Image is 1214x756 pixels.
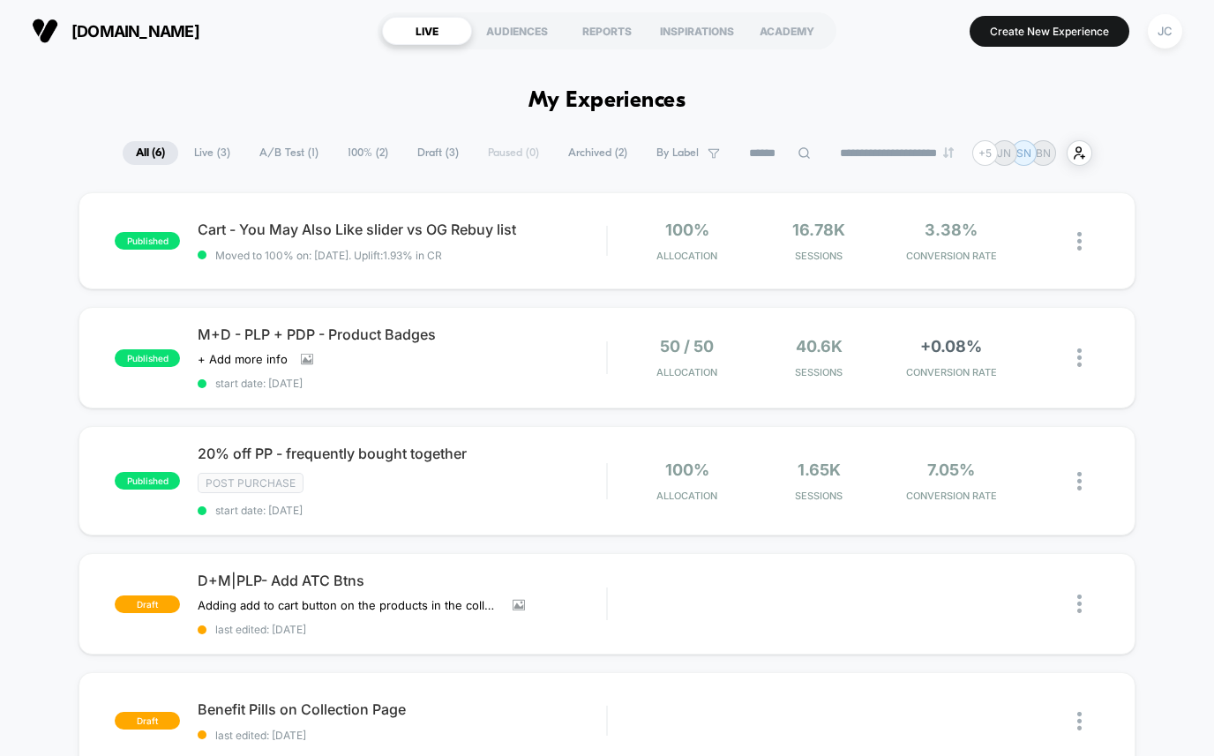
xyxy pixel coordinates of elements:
[334,141,401,165] span: 100% ( 2 )
[198,598,499,612] span: Adding add to cart button on the products in the collection page
[528,88,686,114] h1: My Experiences
[1143,13,1188,49] button: JC
[997,146,1011,160] p: JN
[115,349,180,367] span: published
[198,445,606,462] span: 20% off PP - frequently bought together
[889,490,1013,502] span: CONVERSION RATE
[972,140,998,166] div: + 5
[757,366,881,378] span: Sessions
[798,460,841,479] span: 1.65k
[1077,595,1082,613] img: close
[198,352,288,366] span: + Add more info
[1077,712,1082,730] img: close
[555,141,641,165] span: Archived ( 2 )
[32,18,58,44] img: Visually logo
[198,504,606,517] span: start date: [DATE]
[665,221,709,239] span: 100%
[198,326,606,343] span: M+D - PLP + PDP - Product Badges
[382,17,472,45] div: LIVE
[660,337,714,356] span: 50 / 50
[656,490,717,502] span: Allocation
[943,147,954,158] img: end
[665,460,709,479] span: 100%
[198,729,606,742] span: last edited: [DATE]
[742,17,832,45] div: ACADEMY
[123,141,178,165] span: All ( 6 )
[198,377,606,390] span: start date: [DATE]
[215,249,442,262] span: Moved to 100% on: [DATE] . Uplift: 1.93% in CR
[198,221,606,238] span: Cart - You May Also Like slider vs OG Rebuy list
[1077,232,1082,251] img: close
[889,366,1013,378] span: CONVERSION RATE
[1077,348,1082,367] img: close
[656,146,699,160] span: By Label
[1016,146,1031,160] p: SN
[246,141,332,165] span: A/B Test ( 1 )
[889,250,1013,262] span: CONVERSION RATE
[757,490,881,502] span: Sessions
[925,221,978,239] span: 3.38%
[652,17,742,45] div: INSPIRATIONS
[115,472,180,490] span: published
[198,572,606,589] span: D+M|PLP- Add ATC Btns
[656,250,717,262] span: Allocation
[115,712,180,730] span: draft
[26,17,205,45] button: [DOMAIN_NAME]
[562,17,652,45] div: REPORTS
[1077,472,1082,490] img: close
[198,700,606,718] span: Benefit Pills on Collection Page
[792,221,845,239] span: 16.78k
[757,250,881,262] span: Sessions
[796,337,843,356] span: 40.6k
[404,141,472,165] span: Draft ( 3 )
[970,16,1129,47] button: Create New Experience
[115,595,180,613] span: draft
[181,141,244,165] span: Live ( 3 )
[920,337,982,356] span: +0.08%
[927,460,975,479] span: 7.05%
[71,22,199,41] span: [DOMAIN_NAME]
[1036,146,1051,160] p: BN
[198,473,303,493] span: Post Purchase
[656,366,717,378] span: Allocation
[472,17,562,45] div: AUDIENCES
[198,623,606,636] span: last edited: [DATE]
[115,232,180,250] span: published
[1148,14,1182,49] div: JC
